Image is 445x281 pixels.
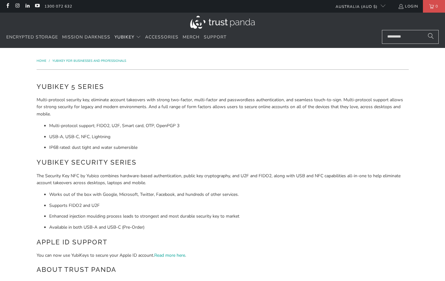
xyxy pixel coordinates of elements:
[6,34,58,40] span: Encrypted Storage
[114,34,134,40] span: YubiKey
[37,237,409,247] h2: Apple ID Support
[398,3,418,10] a: Login
[37,97,409,118] p: Multi-protocol security key, eliminate account takeovers with strong two-factor, multi-factor and...
[382,30,439,44] input: Search...
[114,30,141,45] summary: YubiKey
[145,34,179,40] span: Accessories
[6,30,226,45] nav: Translation missing: en.navigation.header.main_nav
[423,30,439,44] button: Search
[15,4,20,9] a: Trust Panda Australia on Instagram
[183,30,200,45] a: Merch
[204,30,226,45] a: Support
[49,133,409,140] li: USB-A, USB-C, NFC, Lightning
[62,30,110,45] a: Mission Darkness
[6,30,58,45] a: Encrypted Storage
[37,173,409,187] p: The Security Key NFC by Yubico combines hardware-based authentication, public key cryptography, a...
[49,224,409,231] li: Available in both USB-A and USB-C (Pre-Order)
[49,59,50,63] span: /
[37,157,409,167] h2: YubiKey Security Series
[44,3,72,10] a: 1300 072 632
[49,213,409,220] li: Enhanced injection moulding process leads to strongest and most durable security key to market
[49,122,409,129] li: Multi-protocol support; FIDO2, U2F, Smart card, OTP, OpenPGP 3
[52,59,126,63] a: YubiKey for Businesses and Professionals
[37,59,47,63] a: Home
[37,252,409,259] p: You can now use YubiKeys to secure your Apple ID account. .
[49,202,409,209] li: Supports FIDO2 and U2F
[25,4,30,9] a: Trust Panda Australia on LinkedIn
[37,265,409,275] h2: About Trust Panda
[34,4,40,9] a: Trust Panda Australia on YouTube
[5,4,10,9] a: Trust Panda Australia on Facebook
[37,59,46,63] span: Home
[49,191,409,198] li: Works out of the box with Google, Microsoft, Twitter, Facebook, and hundreds of other services.
[154,252,185,258] a: Read more here
[62,34,110,40] span: Mission Darkness
[204,34,226,40] span: Support
[145,30,179,45] a: Accessories
[183,34,200,40] span: Merch
[37,82,409,92] h2: YubiKey 5 Series
[190,16,255,29] img: Trust Panda Australia
[49,144,409,151] li: IP68 rated: dust tight and water submersible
